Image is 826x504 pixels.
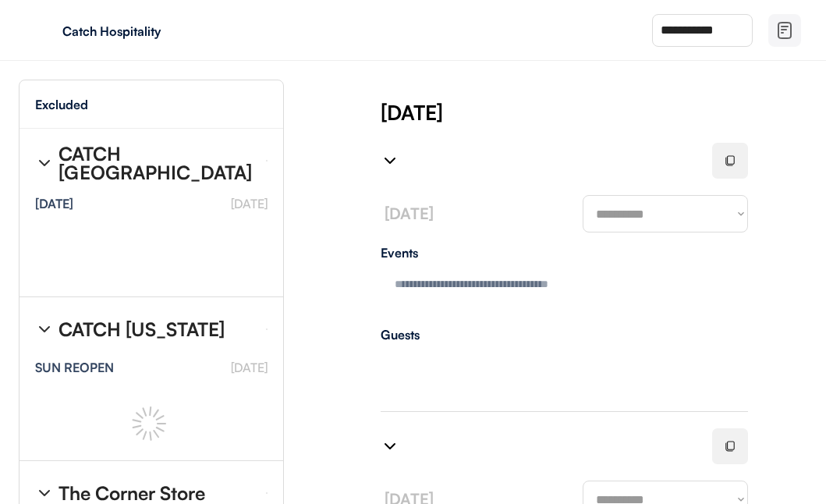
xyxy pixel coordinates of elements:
[35,361,114,374] div: SUN REOPEN
[62,25,259,37] div: Catch Hospitality
[775,21,794,40] img: file-02.svg
[35,320,54,339] img: chevron-right%20%281%29.svg
[385,204,434,223] font: [DATE]
[35,197,73,210] div: [DATE]
[35,154,54,172] img: chevron-right%20%281%29.svg
[31,18,56,43] img: yH5BAEAAAAALAAAAAABAAEAAAIBRAA7
[381,247,748,259] div: Events
[231,196,268,211] font: [DATE]
[35,98,88,111] div: Excluded
[58,144,253,182] div: CATCH [GEOGRAPHIC_DATA]
[381,151,399,170] img: chevron-right%20%281%29.svg
[58,320,225,339] div: CATCH [US_STATE]
[35,484,54,502] img: chevron-right%20%281%29.svg
[231,360,268,375] font: [DATE]
[58,484,205,502] div: The Corner Store
[381,98,826,126] div: [DATE]
[381,328,748,341] div: Guests
[381,437,399,456] img: chevron-right%20%281%29.svg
